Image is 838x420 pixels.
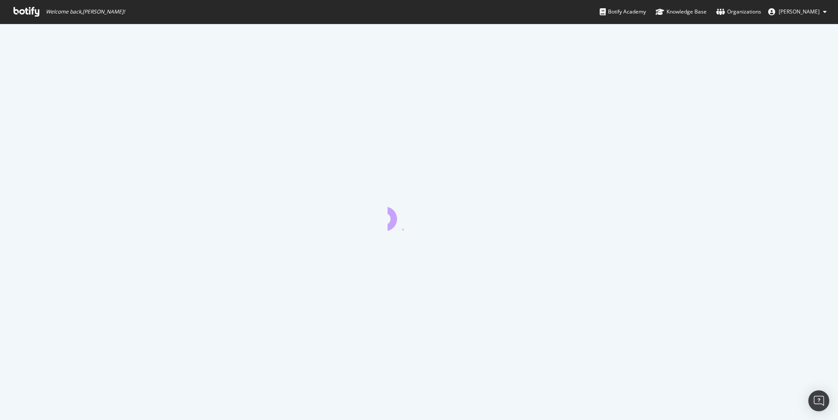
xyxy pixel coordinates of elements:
[761,5,834,19] button: [PERSON_NAME]
[779,8,820,15] span: Aja Frost
[388,199,450,231] div: animation
[600,7,646,16] div: Botify Academy
[808,390,829,411] div: Open Intercom Messenger
[716,7,761,16] div: Organizations
[46,8,125,15] span: Welcome back, [PERSON_NAME] !
[656,7,707,16] div: Knowledge Base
